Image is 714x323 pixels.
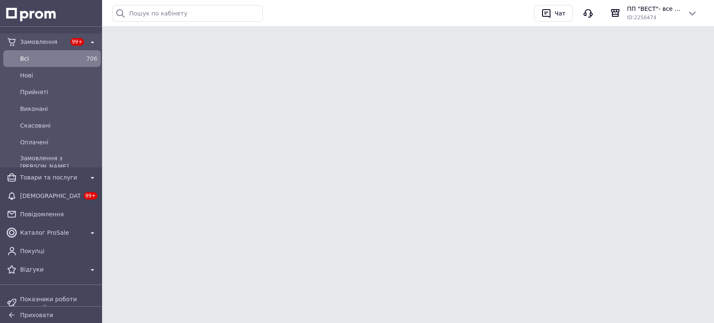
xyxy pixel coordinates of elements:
span: 99+ [70,38,84,46]
span: ПП "ВЕСТ"- все для зварки, спецодяг та взуття, пожежна безпека, покрівельні матеріали. [627,5,681,13]
span: Виконані [20,105,97,113]
span: Замовлення з [PERSON_NAME] [20,154,97,171]
div: Чат [553,7,567,20]
span: 99+ [84,192,97,200]
span: Всi [20,54,81,63]
span: ID: 2256474 [627,15,656,21]
span: Нові [20,71,97,79]
span: Замовлення [20,38,67,46]
span: 706 [86,55,97,62]
span: Каталог ProSale [20,228,84,237]
span: Прийняті [20,88,97,96]
span: [DEMOGRAPHIC_DATA] [20,192,80,200]
span: Товари та послуги [20,173,84,182]
span: Повідомлення [20,210,97,218]
input: Пошук по кабінету [112,5,263,22]
span: Відгуки [20,265,84,274]
span: Оплачені [20,138,97,146]
span: Скасовані [20,121,97,130]
span: Приховати [20,312,53,318]
span: Показники роботи компанії [20,295,97,312]
span: Покупці [20,247,97,255]
button: Чат [534,5,573,22]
